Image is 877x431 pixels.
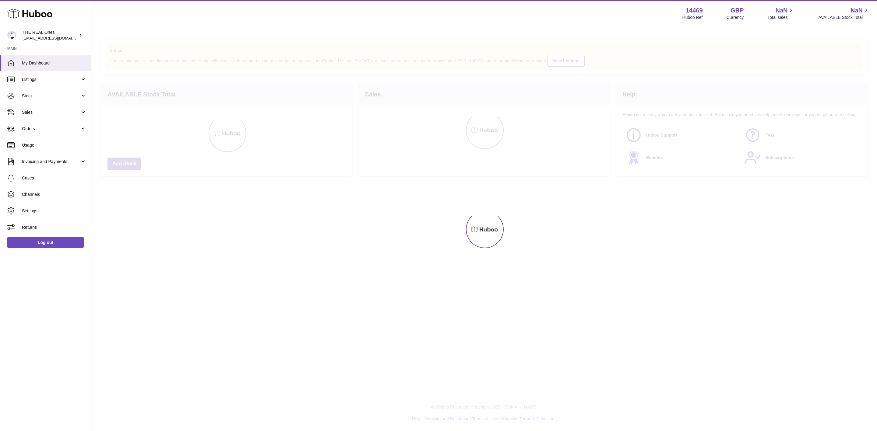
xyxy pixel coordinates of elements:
[23,30,77,41] div: THE REAL Ones
[686,6,703,15] strong: 14469
[7,237,84,248] a: Log out
[22,126,80,132] span: Orders
[22,159,80,165] span: Invoicing and Payments
[818,6,870,20] a: NaN AVAILABLE Stock Total
[731,6,744,15] strong: GBP
[22,208,86,214] span: Settings
[818,15,870,20] span: AVAILABLE Stock Total
[727,15,744,20] div: Currency
[682,15,703,20] div: Huboo Ref
[22,93,80,99] span: Stock
[775,6,787,15] span: NaN
[22,77,80,82] span: Listings
[767,6,794,20] a: NaN Total sales
[767,15,794,20] span: Total sales
[22,192,86,197] span: Channels
[23,36,90,40] span: [EMAIL_ADDRESS][DOMAIN_NAME]
[7,31,16,40] img: internalAdmin-14469@internal.huboo.com
[22,60,86,66] span: My Dashboard
[22,109,80,115] span: Sales
[22,224,86,230] span: Returns
[851,6,863,15] span: NaN
[22,175,86,181] span: Cases
[22,142,86,148] span: Usage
